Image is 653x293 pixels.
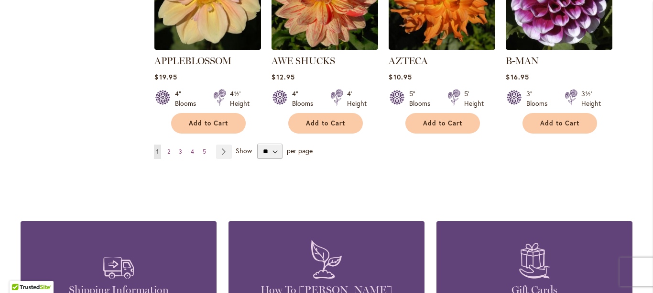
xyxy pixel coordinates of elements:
[154,43,261,52] a: APPLEBLOSSOM
[347,89,367,108] div: 4' Height
[272,43,378,52] a: AWE SHUCKS
[167,148,170,155] span: 2
[506,43,612,52] a: B-MAN
[389,72,412,81] span: $10.95
[191,148,194,155] span: 4
[189,119,228,127] span: Add to Cart
[306,119,345,127] span: Add to Cart
[423,119,462,127] span: Add to Cart
[230,89,250,108] div: 4½' Height
[236,146,252,155] span: Show
[389,55,428,67] a: AZTECA
[154,55,231,67] a: APPLEBLOSSOM
[409,89,436,108] div: 5" Blooms
[464,89,484,108] div: 5' Height
[540,119,579,127] span: Add to Cart
[154,72,177,81] span: $19.95
[175,89,202,108] div: 4" Blooms
[272,55,335,67] a: AWE SHUCKS
[179,148,182,155] span: 3
[526,89,553,108] div: 3" Blooms
[405,113,480,134] button: Add to Cart
[156,148,159,155] span: 1
[200,145,208,159] a: 5
[272,72,294,81] span: $12.95
[287,146,313,155] span: per page
[292,89,319,108] div: 4" Blooms
[188,145,196,159] a: 4
[7,259,34,286] iframe: Launch Accessibility Center
[389,43,495,52] a: AZTECA
[165,145,173,159] a: 2
[506,55,539,67] a: B-MAN
[171,113,246,134] button: Add to Cart
[581,89,601,108] div: 3½' Height
[176,145,185,159] a: 3
[522,113,597,134] button: Add to Cart
[288,113,363,134] button: Add to Cart
[506,72,529,81] span: $16.95
[203,148,206,155] span: 5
